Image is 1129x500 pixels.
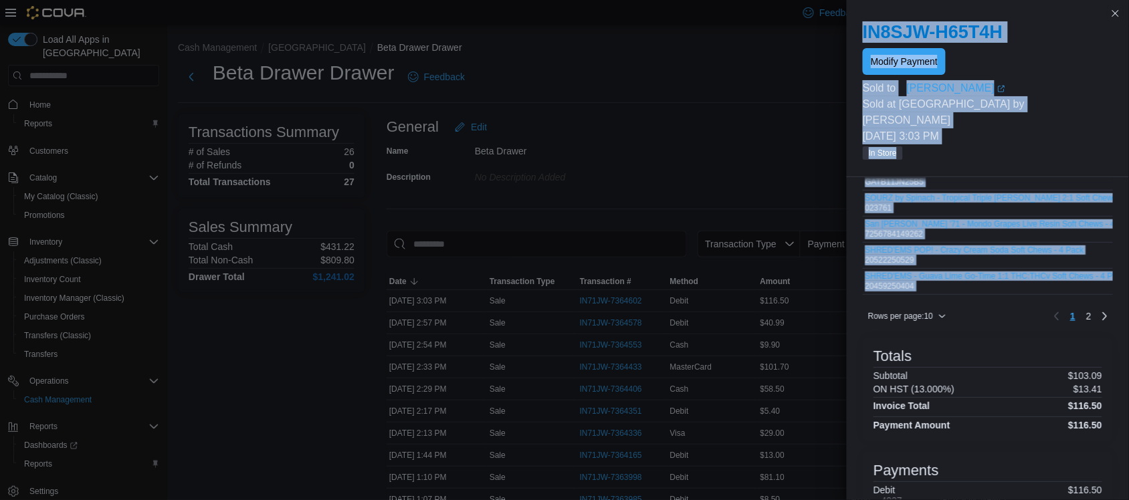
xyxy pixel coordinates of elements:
nav: Pagination for table: MemoryTable from EuiInMemoryTable [1049,305,1113,327]
button: SHRED'EMS - Guava Lime Go-Time 1:1 THC:THCv Soft Chews - 4 Pack [865,271,1126,281]
span: In Store [869,147,897,159]
span: In Store [863,146,903,160]
button: SHRED'EMS POP! - Crazy Cream Soda Soft Chews - 4 Pack [865,245,1084,255]
h3: Totals [874,348,912,364]
p: $103.09 [1068,370,1102,381]
p: Sold at [GEOGRAPHIC_DATA] by [PERSON_NAME] [863,96,1113,128]
ul: Pagination for table: MemoryTable from EuiInMemoryTable [1065,305,1097,327]
p: $13.41 [1073,384,1102,394]
h4: $116.50 [1068,400,1102,411]
h4: Invoice Total [874,400,930,411]
button: Previous page [1049,308,1065,324]
h6: Subtotal [874,370,908,381]
h3: Payments [874,463,939,479]
span: Rows per page : 10 [868,311,933,322]
p: [DATE] 3:03 PM [863,128,1113,144]
h6: Debit [874,485,902,495]
h2: IN8SJW-H65T4H [863,21,1113,43]
a: Next page [1097,308,1113,324]
span: 1 [1070,309,1075,323]
div: 20459250404 [865,271,1126,291]
button: Page 1 of 2 [1065,305,1081,327]
button: Modify Payment [863,48,946,75]
div: GATB11JN25B5 [865,167,1080,187]
a: [PERSON_NAME]External link [907,80,1113,96]
a: Page 2 of 2 [1081,305,1097,327]
button: Close this dialog [1108,5,1124,21]
span: Modify Payment [871,55,938,68]
div: 20522250529 [865,245,1084,265]
h6: ON HST (13.000%) [874,384,954,394]
h4: $116.50 [1068,420,1102,430]
svg: External link [997,85,1005,93]
h4: Payment Amount [874,420,950,430]
div: Sold to [863,80,904,96]
span: 2 [1086,309,1092,323]
button: Rows per page:10 [863,308,952,324]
